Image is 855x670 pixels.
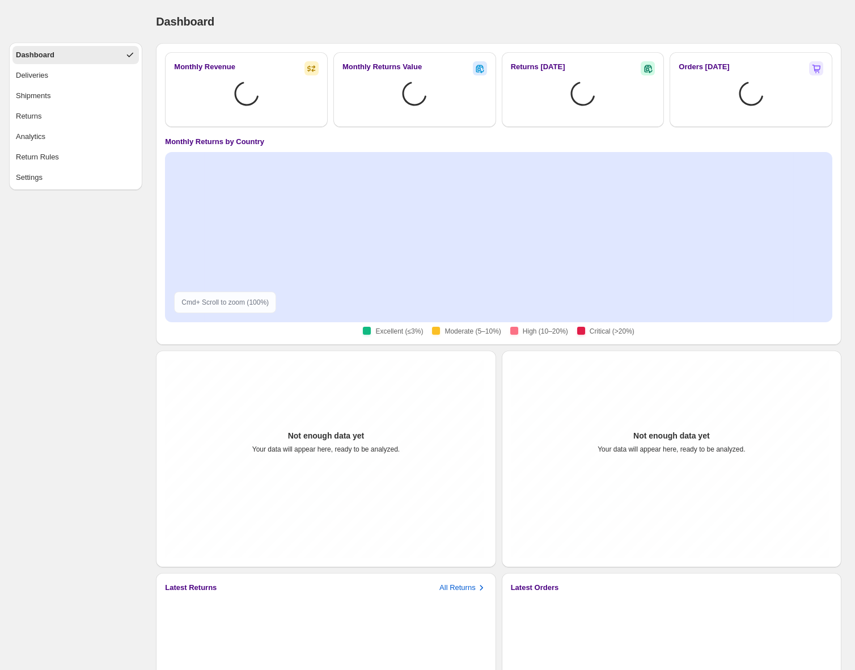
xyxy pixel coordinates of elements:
span: Excellent (≤3%) [375,327,423,336]
span: Dashboard [156,15,214,28]
button: Analytics [12,128,139,146]
div: Returns [16,111,42,122]
div: Return Rules [16,151,59,163]
span: High (10–20%) [523,327,568,336]
h3: Latest Orders [511,582,559,593]
span: Moderate (5–10%) [445,327,501,336]
button: Return Rules [12,148,139,166]
div: Settings [16,172,43,183]
div: Shipments [16,90,50,102]
h2: Monthly Revenue [174,61,235,73]
button: Deliveries [12,66,139,85]
button: Settings [12,168,139,187]
button: Shipments [12,87,139,105]
button: All Returns [439,582,487,593]
div: Deliveries [16,70,48,81]
h3: All Returns [439,582,476,593]
button: Returns [12,107,139,125]
span: Critical (>20%) [590,327,634,336]
div: Analytics [16,131,45,142]
h2: Returns [DATE] [511,61,565,73]
h2: Monthly Returns Value [342,61,422,73]
h4: Monthly Returns by Country [165,136,264,148]
h3: Latest Returns [165,582,217,593]
div: Cmd + Scroll to zoom ( 100 %) [174,292,276,313]
h2: Orders [DATE] [679,61,729,73]
button: Dashboard [12,46,139,64]
div: Dashboard [16,49,54,61]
